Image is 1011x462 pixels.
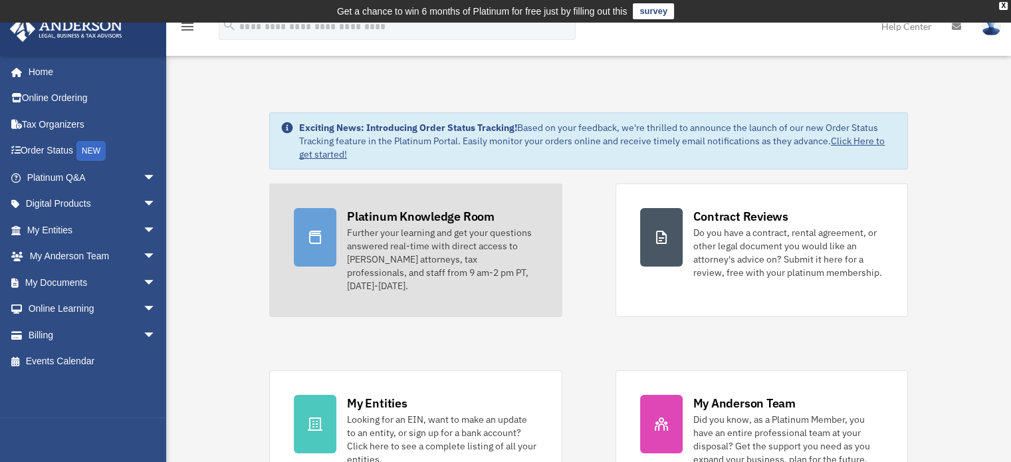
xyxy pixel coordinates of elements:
div: close [999,2,1008,10]
i: menu [179,19,195,35]
strong: Exciting News: Introducing Order Status Tracking! [299,122,517,134]
a: survey [633,3,674,19]
a: menu [179,23,195,35]
div: Platinum Knowledge Room [347,208,495,225]
a: My Anderson Teamarrow_drop_down [9,243,176,270]
a: My Documentsarrow_drop_down [9,269,176,296]
div: Further your learning and get your questions answered real-time with direct access to [PERSON_NAM... [347,226,537,292]
a: Tax Organizers [9,111,176,138]
span: arrow_drop_down [143,191,169,218]
a: Online Ordering [9,85,176,112]
div: Based on your feedback, we're thrilled to announce the launch of our new Order Status Tracking fe... [299,121,897,161]
a: Click Here to get started! [299,135,885,160]
a: Online Learningarrow_drop_down [9,296,176,322]
span: arrow_drop_down [143,269,169,296]
a: Contract Reviews Do you have a contract, rental agreement, or other legal document you would like... [616,183,908,317]
i: search [222,18,237,33]
span: arrow_drop_down [143,322,169,349]
div: NEW [76,141,106,161]
span: arrow_drop_down [143,164,169,191]
img: Anderson Advisors Platinum Portal [6,16,126,42]
div: Get a chance to win 6 months of Platinum for free just by filling out this [337,3,627,19]
a: Platinum Knowledge Room Further your learning and get your questions answered real-time with dire... [269,183,562,317]
div: Do you have a contract, rental agreement, or other legal document you would like an attorney's ad... [693,226,883,279]
a: My Entitiesarrow_drop_down [9,217,176,243]
a: Order StatusNEW [9,138,176,165]
a: Events Calendar [9,348,176,375]
a: Home [9,58,169,85]
a: Platinum Q&Aarrow_drop_down [9,164,176,191]
div: My Entities [347,395,407,411]
span: arrow_drop_down [143,243,169,271]
img: User Pic [981,17,1001,36]
div: My Anderson Team [693,395,796,411]
a: Digital Productsarrow_drop_down [9,191,176,217]
span: arrow_drop_down [143,217,169,244]
a: Billingarrow_drop_down [9,322,176,348]
div: Contract Reviews [693,208,788,225]
span: arrow_drop_down [143,296,169,323]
